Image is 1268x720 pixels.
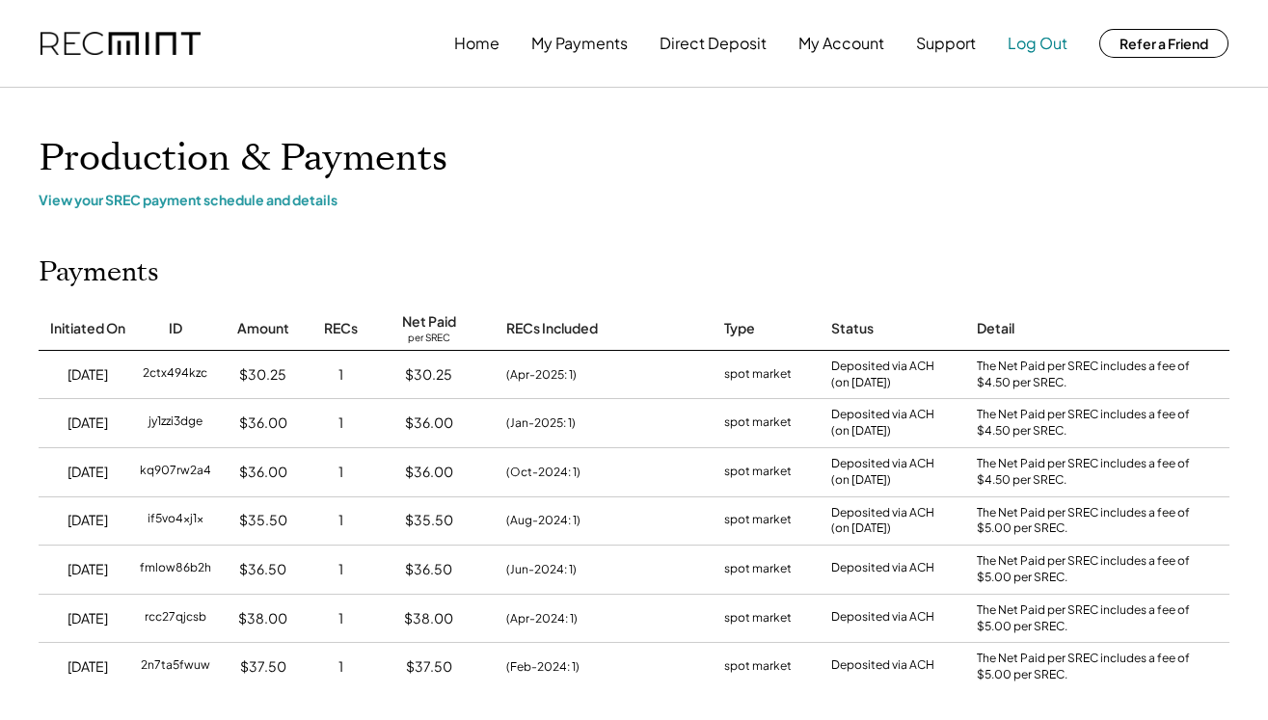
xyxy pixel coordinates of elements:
[67,657,108,677] div: [DATE]
[1008,24,1067,63] button: Log Out
[506,610,578,627] div: (Apr-2024: 1)
[338,511,343,530] div: 1
[977,505,1199,538] div: The Net Paid per SREC includes a fee of $5.00 per SREC.
[338,463,343,482] div: 1
[402,312,456,332] div: Net Paid
[724,365,792,385] div: spot market
[338,609,343,628] div: 1
[39,136,1229,181] h1: Production & Payments
[506,658,580,676] div: (Feb-2024: 1)
[660,24,767,63] button: Direct Deposit
[798,24,884,63] button: My Account
[67,609,108,628] div: [DATE]
[831,657,934,677] div: Deposited via ACH
[724,319,755,338] div: Type
[977,456,1199,489] div: The Net Paid per SREC includes a fee of $4.50 per SREC.
[506,464,580,481] div: (Oct-2024: 1)
[140,463,211,482] div: kq907rw2a4
[239,511,287,530] div: $35.50
[140,560,211,579] div: fmlow86b2h
[67,365,108,385] div: [DATE]
[506,561,577,578] div: (Jun-2024: 1)
[39,256,159,289] h2: Payments
[237,319,289,338] div: Amount
[405,463,453,482] div: $36.00
[724,511,792,530] div: spot market
[405,511,453,530] div: $35.50
[977,359,1199,391] div: The Net Paid per SREC includes a fee of $4.50 per SREC.
[405,365,452,385] div: $30.25
[40,32,201,56] img: recmint-logotype%403x.png
[239,560,286,579] div: $36.50
[145,609,206,628] div: rcc27qjcsb
[239,413,287,433] div: $36.00
[169,319,182,338] div: ID
[405,413,453,433] div: $36.00
[238,609,287,628] div: $38.00
[50,319,125,338] div: Initiated On
[831,609,934,628] div: Deposited via ACH
[148,413,202,433] div: jy1zzi3dge
[531,24,628,63] button: My Payments
[724,657,792,677] div: spot market
[67,413,108,433] div: [DATE]
[338,413,343,433] div: 1
[831,359,934,391] div: Deposited via ACH (on [DATE])
[916,24,976,63] button: Support
[506,366,577,384] div: (Apr-2025: 1)
[831,560,934,579] div: Deposited via ACH
[831,505,934,538] div: Deposited via ACH (on [DATE])
[724,413,792,433] div: spot market
[240,657,286,677] div: $37.50
[724,560,792,579] div: spot market
[143,365,207,385] div: 2ctx494kzc
[506,319,598,338] div: RECs Included
[148,511,203,530] div: if5vo4xj1x
[1099,29,1228,58] button: Refer a Friend
[724,463,792,482] div: spot market
[404,609,453,628] div: $38.00
[39,191,1229,208] div: View your SREC payment schedule and details
[67,463,108,482] div: [DATE]
[977,319,1014,338] div: Detail
[324,319,358,338] div: RECs
[67,560,108,579] div: [DATE]
[239,365,286,385] div: $30.25
[141,657,210,677] div: 2n7ta5fwuw
[977,553,1199,586] div: The Net Paid per SREC includes a fee of $5.00 per SREC.
[338,365,343,385] div: 1
[831,319,874,338] div: Status
[831,456,934,489] div: Deposited via ACH (on [DATE])
[406,657,452,677] div: $37.50
[977,407,1199,440] div: The Net Paid per SREC includes a fee of $4.50 per SREC.
[408,332,450,346] div: per SREC
[454,24,499,63] button: Home
[724,609,792,628] div: spot market
[239,463,287,482] div: $36.00
[977,602,1199,635] div: The Net Paid per SREC includes a fee of $5.00 per SREC.
[405,560,452,579] div: $36.50
[67,511,108,530] div: [DATE]
[506,512,580,529] div: (Aug-2024: 1)
[506,414,576,432] div: (Jan-2025: 1)
[338,657,343,677] div: 1
[831,407,934,440] div: Deposited via ACH (on [DATE])
[338,560,343,579] div: 1
[977,651,1199,683] div: The Net Paid per SREC includes a fee of $5.00 per SREC.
